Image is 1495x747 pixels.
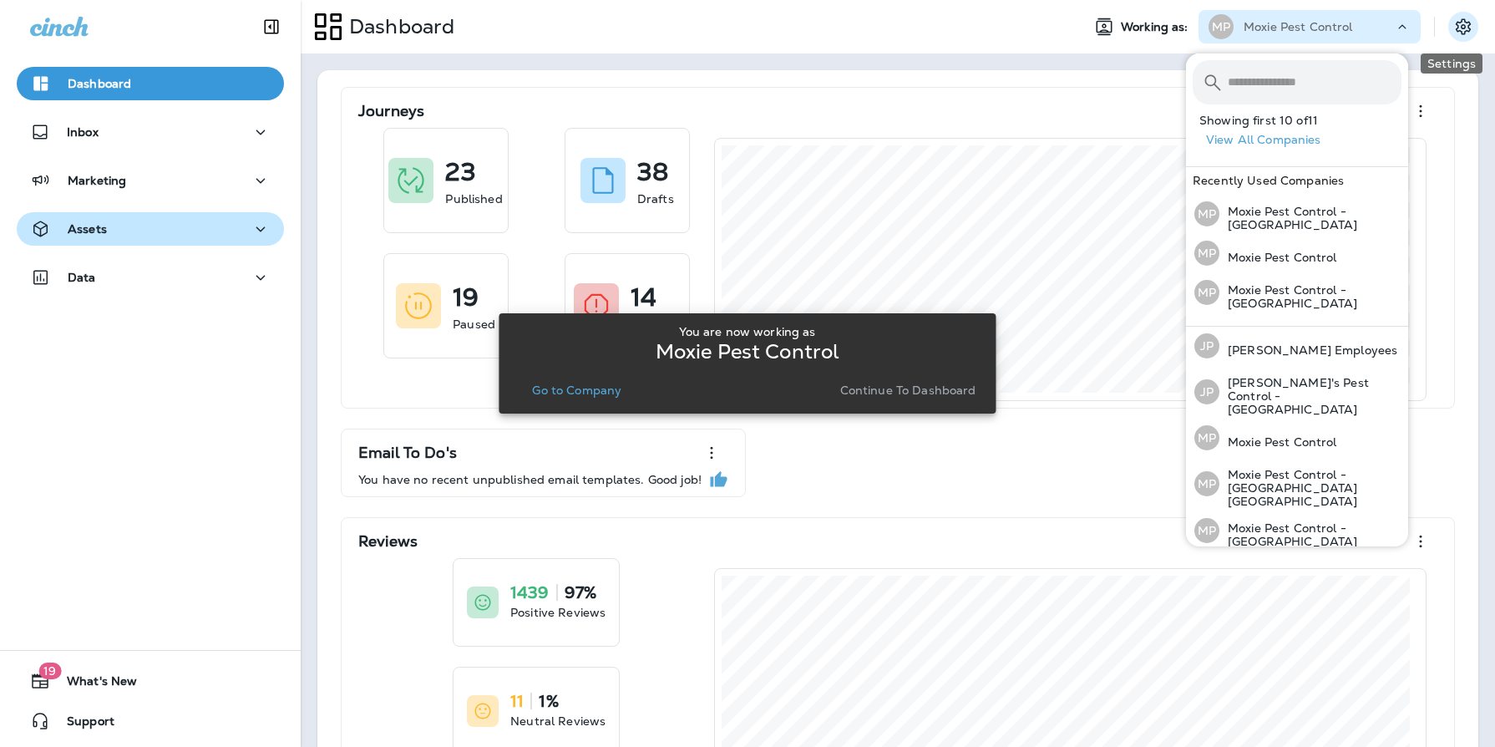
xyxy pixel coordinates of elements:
p: 23 [445,164,475,180]
p: Moxie Pest Control - [GEOGRAPHIC_DATA] [GEOGRAPHIC_DATA] [1219,468,1401,508]
button: MPMoxie Pest Control - [GEOGRAPHIC_DATA] [1186,511,1408,551]
button: MPMoxie Pest Control - [GEOGRAPHIC_DATA] [GEOGRAPHIC_DATA] [1186,457,1408,511]
p: Journeys [358,103,424,119]
div: JP [1194,379,1219,404]
p: Reviews [358,533,418,550]
p: Inbox [67,125,99,139]
span: Working as: [1121,20,1192,34]
p: Moxie Pest Control - [GEOGRAPHIC_DATA] [1219,283,1401,310]
p: Data [68,271,96,284]
button: Inbox [17,115,284,149]
button: 19What's New [17,664,284,698]
span: Support [50,714,114,734]
button: MPMoxie Pest Control [1186,234,1408,272]
p: Dashboard [342,14,454,39]
div: MP [1194,425,1219,450]
div: JP [1194,333,1219,358]
p: Moxie Pest Control - [GEOGRAPHIC_DATA] [1219,521,1401,548]
p: Published [445,191,502,207]
button: Go to Company [525,379,628,402]
p: Email To Do's [358,445,457,461]
button: JP[PERSON_NAME] Employees [1186,327,1408,365]
div: MP [1194,471,1219,496]
button: Data [17,261,284,294]
p: Dashboard [68,77,131,90]
span: What's New [50,674,137,694]
p: You are now working as [679,325,815,338]
p: Marketing [68,174,126,187]
p: Moxie Pest Control [1244,20,1353,33]
p: [PERSON_NAME] Employees [1219,343,1397,357]
p: Showing first 10 of 11 [1199,114,1408,127]
div: MP [1194,280,1219,305]
p: Moxie Pest Control [1219,435,1337,449]
div: Recently Used Companies [1186,167,1408,194]
div: MP [1209,14,1234,39]
p: You have no recent unpublished email templates. Good job! [358,473,702,486]
button: Support [17,704,284,738]
p: Assets [68,222,107,236]
button: Dashboard [17,67,284,100]
div: MP [1194,201,1219,226]
p: [PERSON_NAME]'s Pest Control - [GEOGRAPHIC_DATA] [1219,376,1401,416]
div: Settings [1421,53,1482,74]
button: Marketing [17,164,284,197]
p: Go to Company [532,384,621,397]
p: 19 [453,289,479,306]
p: Continue to Dashboard [840,384,976,397]
button: JP[PERSON_NAME]'s Pest Control - [GEOGRAPHIC_DATA] [1186,365,1408,419]
div: MP [1194,518,1219,543]
button: Settings [1448,12,1478,42]
div: MP [1194,241,1219,266]
button: View All Companies [1199,127,1408,153]
button: MPMoxie Pest Control [1186,419,1408,457]
span: 19 [38,663,61,679]
button: Collapse Sidebar [248,10,295,43]
button: Assets [17,212,284,246]
button: Continue to Dashboard [834,379,983,402]
p: Paused [453,316,495,333]
p: Moxie Pest Control [1219,251,1337,264]
button: MPMoxie Pest Control - [GEOGRAPHIC_DATA] [1186,194,1408,234]
button: MPMoxie Pest Control - [GEOGRAPHIC_DATA] [1186,272,1408,313]
p: Moxie Pest Control - [GEOGRAPHIC_DATA] [1219,205,1401,231]
p: Moxie Pest Control [656,345,840,358]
